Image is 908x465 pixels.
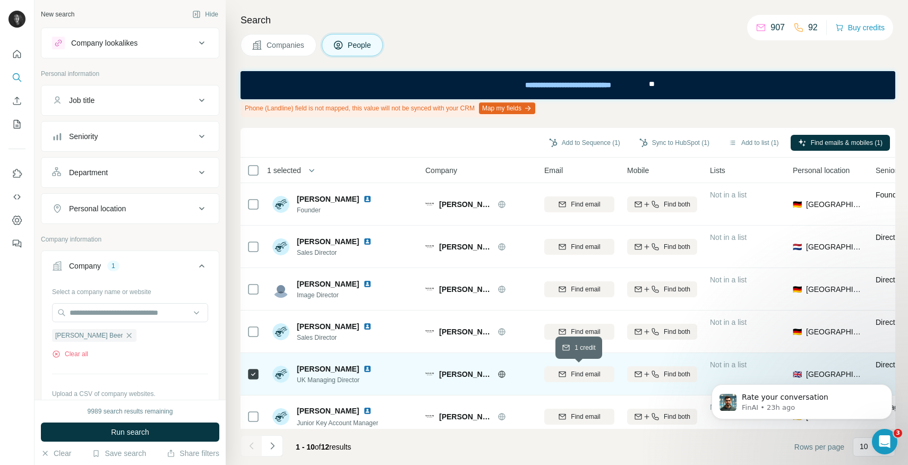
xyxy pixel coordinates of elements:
[544,281,614,297] button: Find email
[8,115,25,134] button: My lists
[876,318,902,326] span: Director
[439,284,492,295] span: [PERSON_NAME] Beer
[41,235,219,244] p: Company information
[272,196,289,213] img: Avatar
[627,366,697,382] button: Find both
[806,284,863,295] span: [GEOGRAPHIC_DATA]
[52,399,208,408] p: Your list is private and won't be saved or shared.
[69,261,101,271] div: Company
[439,369,492,380] span: [PERSON_NAME] Beer
[41,196,219,221] button: Personal location
[297,419,378,427] span: Junior Key Account Manager
[876,191,903,199] span: Founder
[876,165,904,176] span: Seniority
[41,30,219,56] button: Company lookalikes
[297,321,359,332] span: [PERSON_NAME]
[297,364,359,374] span: [PERSON_NAME]
[425,245,434,248] img: Logo of Noam Beer
[297,375,376,385] span: UK Managing Director
[267,165,301,176] span: 1 selected
[835,20,885,35] button: Buy credits
[808,21,818,34] p: 92
[92,448,146,459] button: Save search
[272,238,289,255] img: Avatar
[315,443,321,451] span: of
[425,165,457,176] span: Company
[439,199,492,210] span: [PERSON_NAME] Beer
[710,360,747,369] span: Not in a list
[544,324,614,340] button: Find email
[8,91,25,110] button: Enrich CSV
[876,233,902,242] span: Director
[8,45,25,64] button: Quick start
[770,21,785,34] p: 907
[272,323,289,340] img: Avatar
[321,443,330,451] span: 12
[52,283,208,297] div: Select a company name or website
[710,233,747,242] span: Not in a list
[8,187,25,206] button: Use Surfe API
[544,239,614,255] button: Find email
[272,281,289,298] img: Avatar
[544,409,614,425] button: Find email
[791,135,890,151] button: Find emails & mobiles (1)
[806,199,863,210] span: [GEOGRAPHIC_DATA]
[439,242,492,252] span: [PERSON_NAME] Beer
[241,71,895,99] iframe: Banner
[627,239,697,255] button: Find both
[267,40,305,50] span: Companies
[632,135,717,151] button: Sync to HubSpot (1)
[297,205,376,215] span: Founder
[664,242,690,252] span: Find both
[272,408,289,425] img: Avatar
[41,10,74,19] div: New search
[8,164,25,183] button: Use Surfe on LinkedIn
[710,191,747,199] span: Not in a list
[571,369,600,379] span: Find email
[571,327,600,337] span: Find email
[544,366,614,382] button: Find email
[8,234,25,253] button: Feedback
[69,167,108,178] div: Department
[363,322,372,331] img: LinkedIn logo
[296,443,351,451] span: results
[297,406,359,416] span: [PERSON_NAME]
[272,366,289,383] img: Avatar
[348,40,372,50] span: People
[627,409,697,425] button: Find both
[41,124,219,149] button: Seniority
[71,38,138,48] div: Company lookalikes
[52,389,208,399] p: Upload a CSV of company websites.
[69,203,126,214] div: Personal location
[297,333,376,342] span: Sales Director
[297,194,359,204] span: [PERSON_NAME]
[8,11,25,28] img: Avatar
[185,6,226,22] button: Hide
[425,373,434,375] img: Logo of Noam Beer
[710,165,725,176] span: Lists
[297,248,376,257] span: Sales Director
[8,68,25,87] button: Search
[425,415,434,418] img: Logo of Noam Beer
[721,135,786,151] button: Add to list (1)
[439,326,492,337] span: [PERSON_NAME] Beer
[41,69,219,79] p: Personal information
[363,407,372,415] img: LinkedIn logo
[710,318,747,326] span: Not in a list
[439,411,492,422] span: [PERSON_NAME] Beer
[297,236,359,247] span: [PERSON_NAME]
[664,412,690,421] span: Find both
[297,290,376,300] span: Image Director
[627,165,649,176] span: Mobile
[111,427,149,437] span: Run search
[627,324,697,340] button: Find both
[542,135,628,151] button: Add to Sequence (1)
[793,326,802,337] span: 🇩🇪
[793,242,802,252] span: 🇳🇱
[41,160,219,185] button: Department
[664,369,690,379] span: Find both
[262,435,283,457] button: Navigate to next page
